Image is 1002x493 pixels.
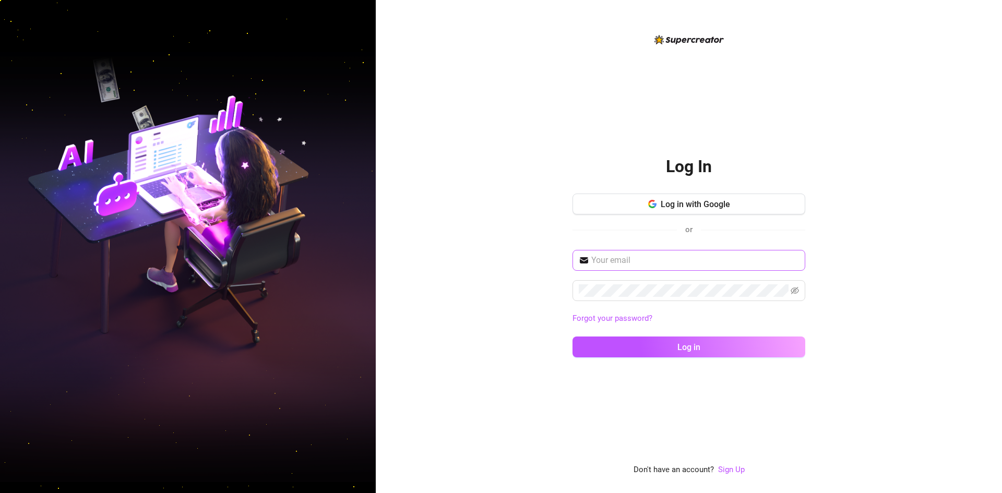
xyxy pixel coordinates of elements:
[685,225,693,234] span: or
[718,464,745,476] a: Sign Up
[572,194,805,214] button: Log in with Google
[572,312,805,325] a: Forgot your password?
[591,254,799,267] input: Your email
[572,336,805,357] button: Log in
[654,35,724,44] img: logo-BBDzfeDw.svg
[661,199,730,209] span: Log in with Google
[677,342,700,352] span: Log in
[666,156,712,177] h2: Log In
[791,286,799,295] span: eye-invisible
[572,314,652,323] a: Forgot your password?
[718,465,745,474] a: Sign Up
[634,464,714,476] span: Don't have an account?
